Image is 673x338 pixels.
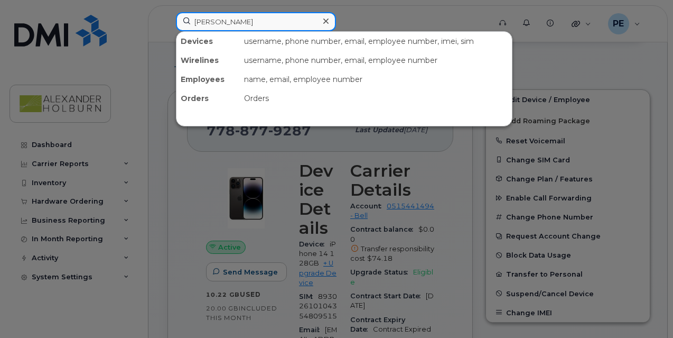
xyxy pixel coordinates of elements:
[240,70,512,89] div: name, email, employee number
[240,51,512,70] div: username, phone number, email, employee number
[240,32,512,51] div: username, phone number, email, employee number, imei, sim
[240,89,512,108] div: Orders
[176,51,240,70] div: Wirelines
[176,32,240,51] div: Devices
[176,70,240,89] div: Employees
[176,89,240,108] div: Orders
[176,12,336,31] input: Find something...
